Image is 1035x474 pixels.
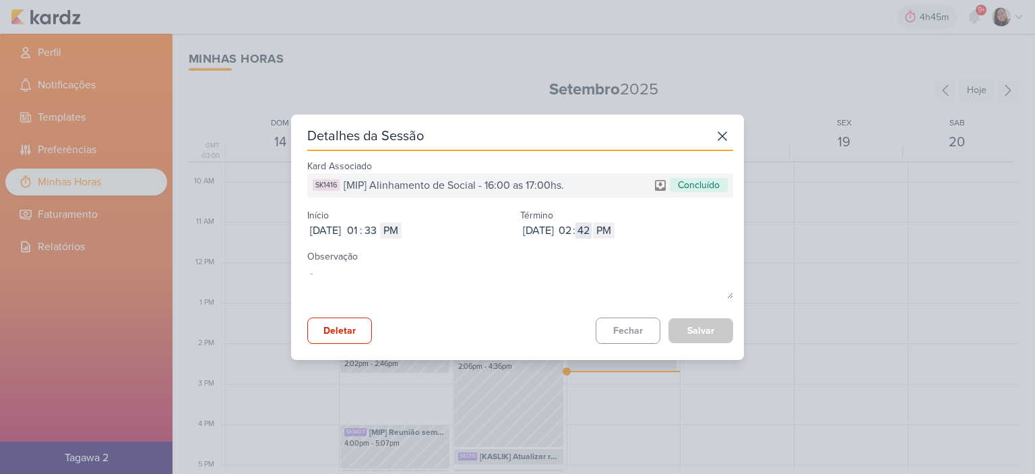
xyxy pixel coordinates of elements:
div: : [360,223,363,239]
label: Observação [307,251,358,262]
label: Kard Associado [307,160,372,172]
div: : [573,223,575,239]
div: SK1416 [313,179,340,191]
div: Concluído [670,178,728,192]
span: [MIP] Alinhamento de Social - 16:00 as 17:00hs. [344,177,564,194]
label: Início [307,210,329,221]
div: Detalhes da Sessão [307,127,424,146]
button: Deletar [307,318,372,344]
label: Término [520,210,553,221]
button: Fechar [596,318,660,344]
